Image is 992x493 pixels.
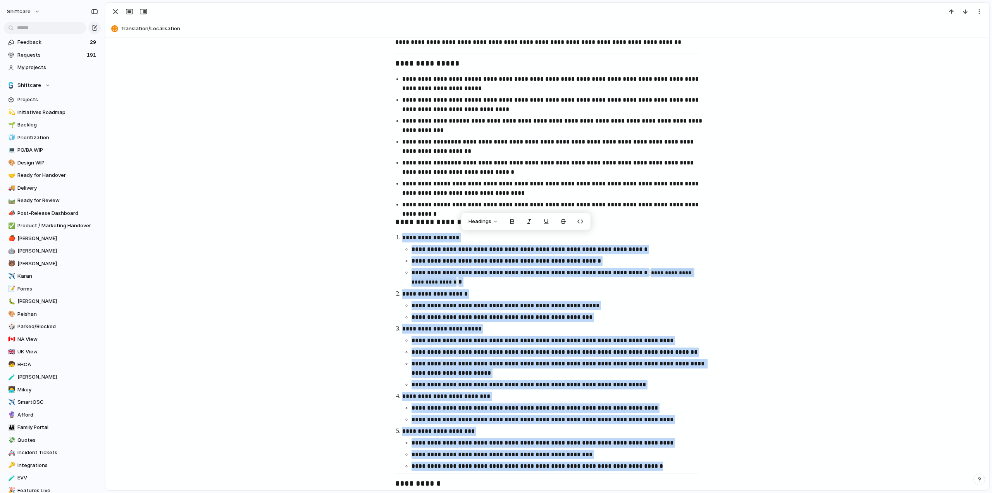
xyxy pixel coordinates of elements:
[7,298,15,305] button: 🐛
[4,233,101,244] a: 🍎[PERSON_NAME]
[8,385,14,394] div: 👨‍💻
[17,436,98,444] span: Quotes
[4,62,101,73] a: My projects
[4,308,101,320] a: 🎨Peishan
[4,144,101,156] div: 💻PO/BA WIP
[7,361,15,368] button: 🧒
[17,184,98,192] span: Delivery
[17,197,98,204] span: Ready for Review
[7,310,15,318] button: 🎨
[90,38,98,46] span: 29
[4,296,101,307] div: 🐛[PERSON_NAME]
[7,222,15,230] button: ✅
[8,121,14,130] div: 🌱
[4,334,101,345] a: 🇨🇦NA View
[17,134,98,142] span: Prioritization
[4,472,101,484] a: 🧪EVV
[4,409,101,421] a: 🔮Afford
[17,247,98,255] span: [PERSON_NAME]
[7,386,15,394] button: 👨‍💻
[7,209,15,217] button: 📣
[4,283,101,295] div: 📝Forms
[17,323,98,330] span: Parked/Blocked
[17,336,98,343] span: NA View
[17,159,98,167] span: Design WIP
[4,157,101,169] a: 🎨Design WIP
[7,449,15,457] button: 🚑
[468,218,491,225] span: Headings
[8,448,14,457] div: 🚑
[7,184,15,192] button: 🚚
[7,285,15,293] button: 📝
[8,196,14,205] div: 🛤️
[7,235,15,242] button: 🍎
[7,134,15,142] button: 🧊
[17,146,98,154] span: PO/BA WIP
[7,171,15,179] button: 🤝
[4,107,101,118] a: 💫Initiatives Roadmap
[8,461,14,470] div: 🔑
[17,109,98,116] span: Initiatives Roadmap
[17,411,98,419] span: Afford
[7,373,15,381] button: 🧪
[4,396,101,408] div: ✈️SmartOSC
[4,460,101,471] a: 🔑Integrations
[7,159,15,167] button: 🎨
[4,208,101,219] a: 📣Post-Release Dashboard
[8,436,14,445] div: 💸
[17,398,98,406] span: SmartOSC
[8,360,14,369] div: 🧒
[17,474,98,482] span: EVV
[4,182,101,194] a: 🚚Delivery
[17,348,98,356] span: UK View
[17,462,98,469] span: Integrations
[8,373,14,382] div: 🧪
[7,109,15,116] button: 💫
[7,260,15,268] button: 🐻
[17,209,98,217] span: Post-Release Dashboard
[17,449,98,457] span: Incident Tickets
[464,215,503,228] button: Headings
[17,298,98,305] span: [PERSON_NAME]
[8,183,14,192] div: 🚚
[4,346,101,358] a: 🇬🇧UK View
[7,474,15,482] button: 🧪
[8,209,14,218] div: 📣
[8,284,14,293] div: 📝
[7,411,15,419] button: 🔮
[8,322,14,331] div: 🎲
[17,38,88,46] span: Feedback
[7,336,15,343] button: 🇨🇦
[7,348,15,356] button: 🇬🇧
[87,51,98,59] span: 191
[17,285,98,293] span: Forms
[4,195,101,206] a: 🛤️Ready for Review
[8,474,14,483] div: 🧪
[17,386,98,394] span: Mikey
[4,170,101,181] a: 🤝Ready for Handover
[7,398,15,406] button: ✈️
[4,359,101,370] a: 🧒EHCA
[4,258,101,270] a: 🐻[PERSON_NAME]
[17,373,98,381] span: [PERSON_NAME]
[4,270,101,282] div: ✈️Karan
[4,434,101,446] div: 💸Quotes
[17,235,98,242] span: [PERSON_NAME]
[8,348,14,356] div: 🇬🇧
[8,146,14,155] div: 💻
[8,272,14,281] div: ✈️
[4,371,101,383] a: 🧪[PERSON_NAME]
[4,220,101,232] a: ✅Product / Marketing Handover
[17,81,41,89] span: Shiftcare
[8,171,14,180] div: 🤝
[4,321,101,332] a: 🎲Parked/Blocked
[8,158,14,167] div: 🎨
